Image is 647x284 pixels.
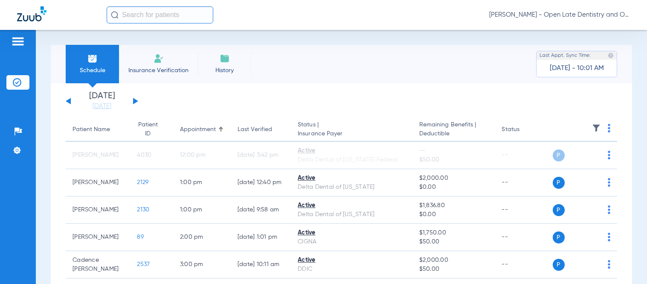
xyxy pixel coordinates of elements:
td: -- [495,251,552,278]
div: Active [298,201,405,210]
span: [DATE] - 10:01 AM [550,64,604,73]
div: Delta Dental of [US_STATE] Federal [298,155,405,164]
img: History [220,53,230,64]
th: Remaining Benefits | [412,118,495,142]
td: [DATE] 1:01 PM [231,224,291,251]
span: Insurance Verification [125,66,191,75]
img: group-dot-blue.svg [608,151,610,159]
span: -- [419,146,488,155]
span: $50.00 [419,265,488,274]
div: Patient ID [137,120,158,138]
img: last sync help info [608,53,614,59]
span: 2537 [137,261,150,267]
td: -- [495,196,552,224]
span: 2130 [137,207,149,213]
img: Schedule [87,53,98,64]
td: [DATE] 9:58 AM [231,196,291,224]
img: Zuub Logo [17,6,46,21]
img: Manual Insurance Verification [154,53,164,64]
span: $50.00 [419,237,488,246]
div: Delta Dental of [US_STATE] [298,210,405,219]
div: Patient Name [73,125,123,134]
span: $1,750.00 [419,228,488,237]
img: group-dot-blue.svg [608,233,610,241]
span: History [204,66,245,75]
td: -- [495,142,552,169]
img: hamburger-icon [11,36,25,47]
span: P [553,204,565,216]
span: Insurance Payer [298,129,405,138]
div: Delta Dental of [US_STATE] [298,183,405,192]
img: group-dot-blue.svg [608,260,610,269]
td: [DATE] 3:42 PM [231,142,291,169]
a: [DATE] [76,102,128,111]
span: $0.00 [419,183,488,192]
div: DDIC [298,265,405,274]
span: P [553,231,565,243]
div: Active [298,174,405,183]
div: Appointment [180,125,216,134]
input: Search for patients [107,6,213,23]
td: 1:00 PM [173,169,231,196]
td: [DATE] 10:11 AM [231,251,291,278]
span: P [553,259,565,271]
td: [PERSON_NAME] [66,224,130,251]
td: 12:00 PM [173,142,231,169]
div: Active [298,256,405,265]
div: Active [298,228,405,237]
span: 89 [137,234,144,240]
img: group-dot-blue.svg [608,178,610,187]
img: group-dot-blue.svg [608,124,610,132]
span: 2129 [137,179,148,185]
span: $0.00 [419,210,488,219]
img: filter.svg [592,124,601,132]
td: 1:00 PM [173,196,231,224]
td: 2:00 PM [173,224,231,251]
span: $1,836.80 [419,201,488,210]
td: -- [495,224,552,251]
img: Search Icon [111,11,119,19]
span: Last Appt. Sync Time: [540,51,591,60]
img: group-dot-blue.svg [608,205,610,214]
span: 4030 [137,152,151,158]
div: Last Verified [238,125,284,134]
span: $2,000.00 [419,174,488,183]
li: [DATE] [76,92,128,111]
div: Patient Name [73,125,110,134]
div: Appointment [180,125,224,134]
span: P [553,149,565,161]
td: Cadence [PERSON_NAME] [66,251,130,278]
td: 3:00 PM [173,251,231,278]
span: [PERSON_NAME] - Open Late Dentistry and Orthodontics [489,11,630,19]
div: Active [298,146,405,155]
td: [DATE] 12:40 PM [231,169,291,196]
span: Schedule [72,66,113,75]
th: Status | [291,118,412,142]
td: -- [495,169,552,196]
span: Deductible [419,129,488,138]
div: Last Verified [238,125,272,134]
span: P [553,177,565,189]
div: Patient ID [137,120,166,138]
td: [PERSON_NAME] [66,196,130,224]
div: CIGNA [298,237,405,246]
td: [PERSON_NAME] [66,142,130,169]
td: [PERSON_NAME] [66,169,130,196]
span: $50.00 [419,155,488,164]
th: Status [495,118,552,142]
span: $2,000.00 [419,256,488,265]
